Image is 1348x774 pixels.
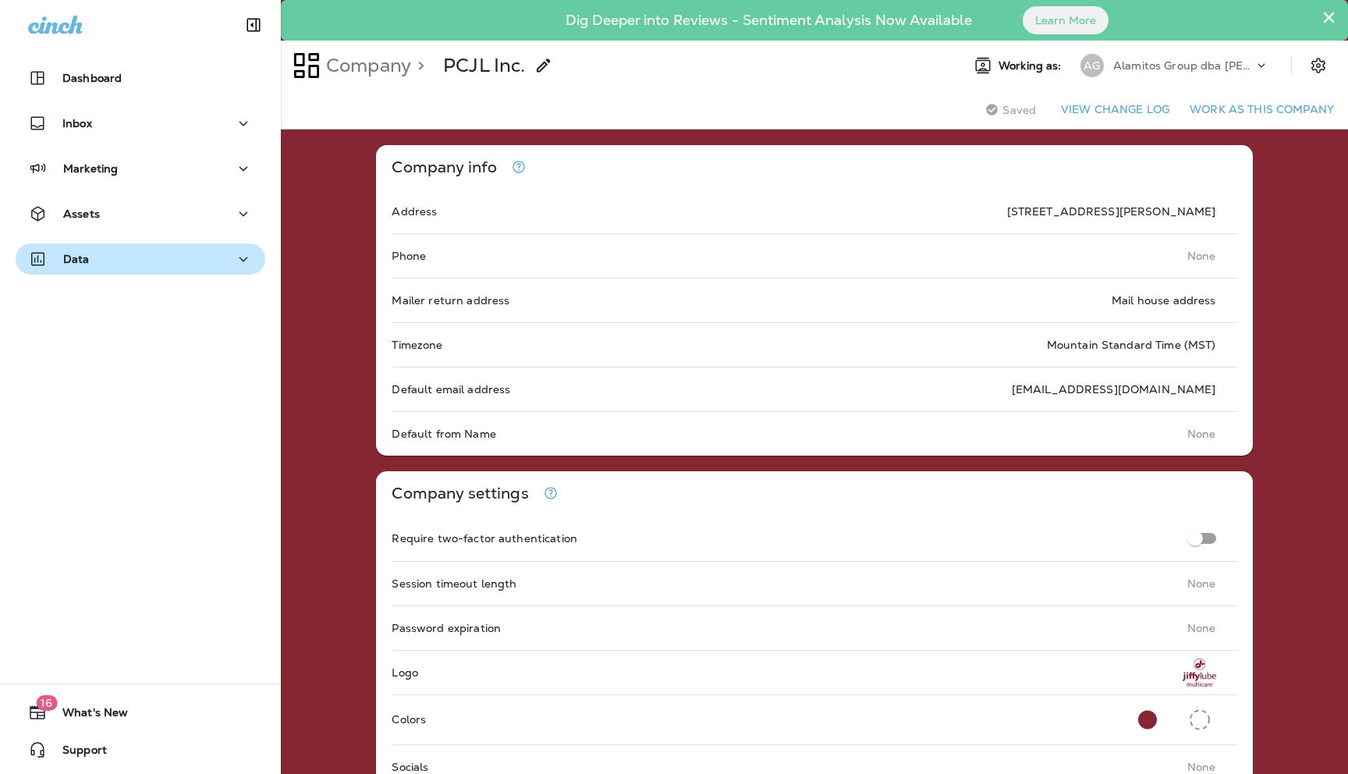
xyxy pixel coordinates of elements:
button: Work as this company [1183,98,1340,122]
p: Colors [392,713,426,726]
button: Assets [16,198,265,229]
p: None [1187,761,1216,773]
p: None [1187,622,1216,634]
p: Socials [392,761,428,773]
p: Mountain Standard Time (MST) [1047,339,1216,351]
p: Dig Deeper into Reviews - Sentiment Analysis Now Available [520,18,1017,23]
p: Data [63,253,90,265]
span: What's New [47,706,128,725]
button: Inbox [16,108,265,139]
p: Mail house address [1112,294,1216,307]
p: Alamitos Group dba [PERSON_NAME] [1113,59,1254,72]
button: Data [16,243,265,275]
p: None [1187,577,1216,590]
p: None [1187,428,1216,440]
button: 16What's New [16,697,265,728]
p: Marketing [63,162,118,175]
p: Mailer return address [392,294,509,307]
p: Company settings [392,487,528,500]
p: Company info [392,161,497,174]
p: Phone [392,250,426,262]
img: JL_Multicare_Vert_1C.jpg [1183,659,1215,687]
span: 16 [36,695,57,711]
button: Close [1321,5,1336,30]
span: Saved [1002,104,1036,116]
button: Dashboard [16,62,265,94]
button: View Change Log [1055,98,1176,122]
p: Session timeout length [392,577,516,590]
button: Support [16,734,265,765]
button: Secondary Color [1183,703,1216,737]
p: Password expiration [392,622,501,634]
button: Learn More [1023,6,1109,34]
button: Collapse Sidebar [232,9,275,41]
p: Address [392,205,437,218]
div: AG [1080,54,1104,77]
p: [EMAIL_ADDRESS][DOMAIN_NAME] [1012,383,1216,396]
span: Working as: [999,59,1065,73]
p: PCJL Inc. [443,54,525,77]
button: Marketing [16,153,265,184]
p: Inbox [62,117,92,130]
p: None [1187,250,1216,262]
button: Primary Color [1132,704,1163,736]
p: Default email address [392,383,510,396]
p: Timezone [392,339,442,351]
p: Logo [392,666,418,679]
p: Company [320,54,411,77]
p: > [411,54,424,77]
p: Dashboard [62,72,122,84]
p: Default from Name [392,428,495,440]
p: [STREET_ADDRESS][PERSON_NAME] [1007,205,1216,218]
button: Settings [1304,51,1332,80]
p: Assets [63,208,100,220]
span: Support [47,744,107,762]
p: Require two-factor authentication [392,532,577,545]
